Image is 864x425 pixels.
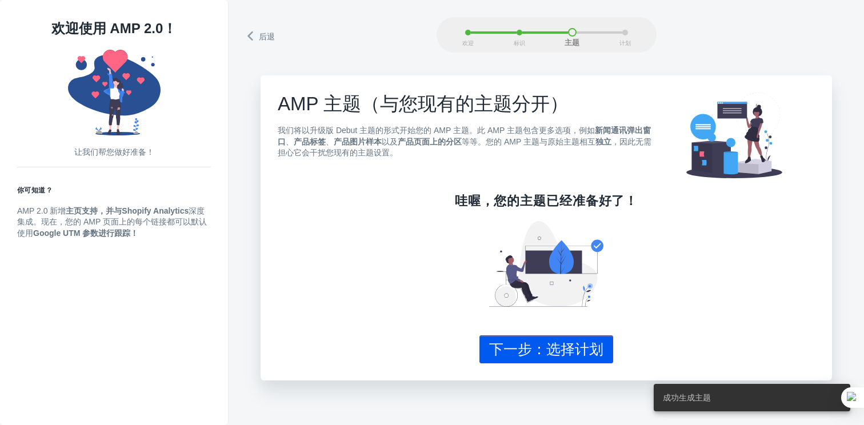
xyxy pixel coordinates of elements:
font: 让我们帮您做好准备！ [74,147,154,157]
font: 新闻通讯弹出窗口 [278,126,651,146]
font: Google UTM 参数进行跟踪！ [33,228,138,238]
font: 。现在，您的 AMP 页面上的每个链接都可以 [33,217,191,226]
font: AMP 主题（与您现有的主题分开） [278,93,569,114]
font: 默认使用 [17,217,207,238]
a: 后退 [246,28,277,44]
font: 欢迎使用 AMP 2.0！ [51,21,177,36]
font: 后退 [259,32,275,41]
font: 、 [286,137,294,146]
font: Shopify Analytics [122,206,189,215]
font: 下一步：选择计划 [489,341,603,357]
font: AMP 2.0 新增 [17,206,66,215]
font: 、 [326,137,334,146]
font: 产品标签 [294,137,326,146]
font: 产品图片样本 [334,137,382,146]
font: 以及 [382,137,398,146]
font: 我们将以升级版 Debut 主题的形式开始您的 AMP 主题。此 AMP 主题包含更多选项，例如 [278,126,595,135]
font: 主页支持，并与 [66,206,122,215]
iframe: Drift Widget聊天控制器 [807,368,850,411]
font: 计划 [619,40,631,46]
font: 独立 [595,137,611,146]
font: 产品页面上的分区 [398,137,462,146]
font: 哇喔，您的主题已经准备好了！ [455,194,638,208]
font: 成功生成主题 [663,393,711,402]
font: 标识 [514,40,525,46]
font: 等等。您的 AMP 主题与原始主题相互 [462,137,595,146]
font: 欢迎 [462,40,474,46]
button: 下一步：选择计划 [479,335,613,363]
font: 你可知道？ [17,186,53,194]
font: 主题 [565,39,579,47]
